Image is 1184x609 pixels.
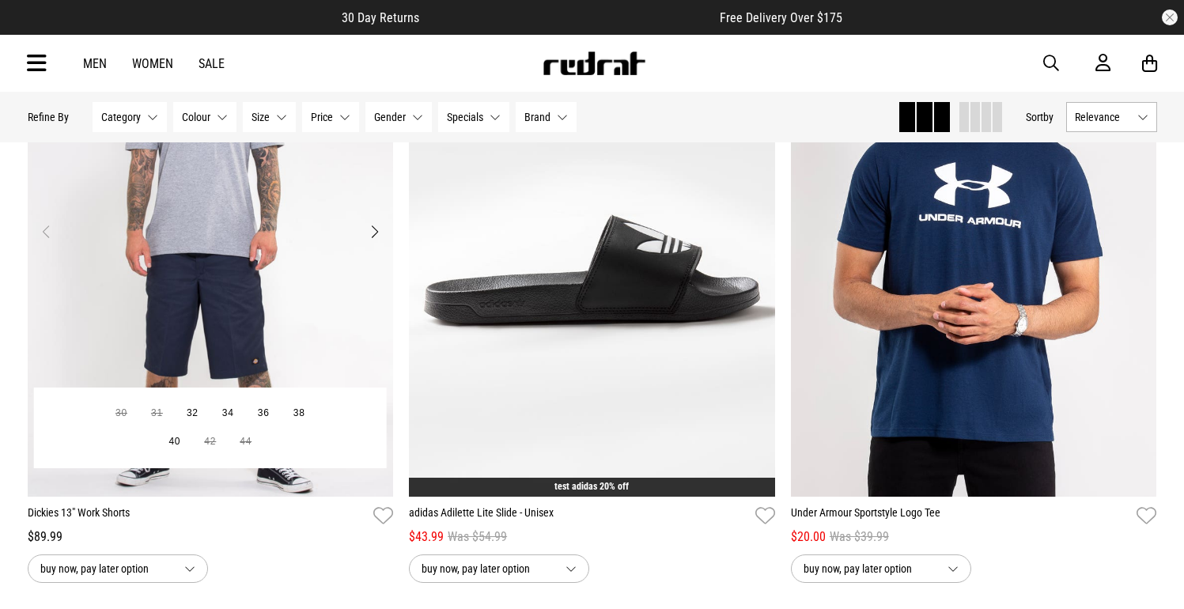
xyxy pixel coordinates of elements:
[791,528,826,547] span: $20.00
[804,559,935,578] span: buy now, pay later option
[364,214,385,249] button: Next slide
[1043,111,1053,123] span: by
[246,399,282,428] button: 36
[28,505,368,528] a: Dickies 13" Work Shorts
[139,399,175,428] button: 31
[409,528,444,547] span: $43.99
[409,554,589,583] button: buy now, pay later option
[342,10,419,25] span: 30 Day Returns
[199,56,225,71] a: Sale
[28,528,394,547] div: $89.99
[374,111,406,123] span: Gender
[182,111,210,123] span: Colour
[1066,102,1157,132] button: Relevance
[28,554,208,583] button: buy now, pay later option
[36,214,57,249] button: Previous slide
[311,111,333,123] span: Price
[791,554,971,583] button: buy now, pay later option
[422,559,553,578] span: buy now, pay later option
[83,56,107,71] a: Men
[175,399,210,428] button: 32
[791,505,1131,528] a: Under Armour Sportstyle Logo Tee
[451,9,688,25] iframe: Customer reviews powered by Trustpilot
[157,428,192,456] button: 40
[302,102,359,132] button: Price
[104,399,139,428] button: 30
[448,528,507,547] span: Was $54.99
[720,10,842,25] span: Free Delivery Over $175
[447,111,483,123] span: Specials
[365,102,432,132] button: Gender
[252,111,270,123] span: Size
[1026,108,1053,127] button: Sortby
[554,481,629,492] a: test adidas 20% off
[438,102,509,132] button: Specials
[192,428,228,456] button: 42
[101,111,141,123] span: Category
[93,102,167,132] button: Category
[282,399,317,428] button: 38
[210,399,246,428] button: 34
[542,51,646,75] img: Redrat logo
[409,505,749,528] a: adidas Adilette Lite Slide - Unisex
[132,56,173,71] a: Women
[524,111,550,123] span: Brand
[173,102,236,132] button: Colour
[516,102,577,132] button: Brand
[228,428,263,456] button: 44
[1075,111,1131,123] span: Relevance
[13,6,60,54] button: Open LiveChat chat widget
[28,111,69,123] p: Refine By
[830,528,889,547] span: Was $39.99
[243,102,296,132] button: Size
[40,559,172,578] span: buy now, pay later option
